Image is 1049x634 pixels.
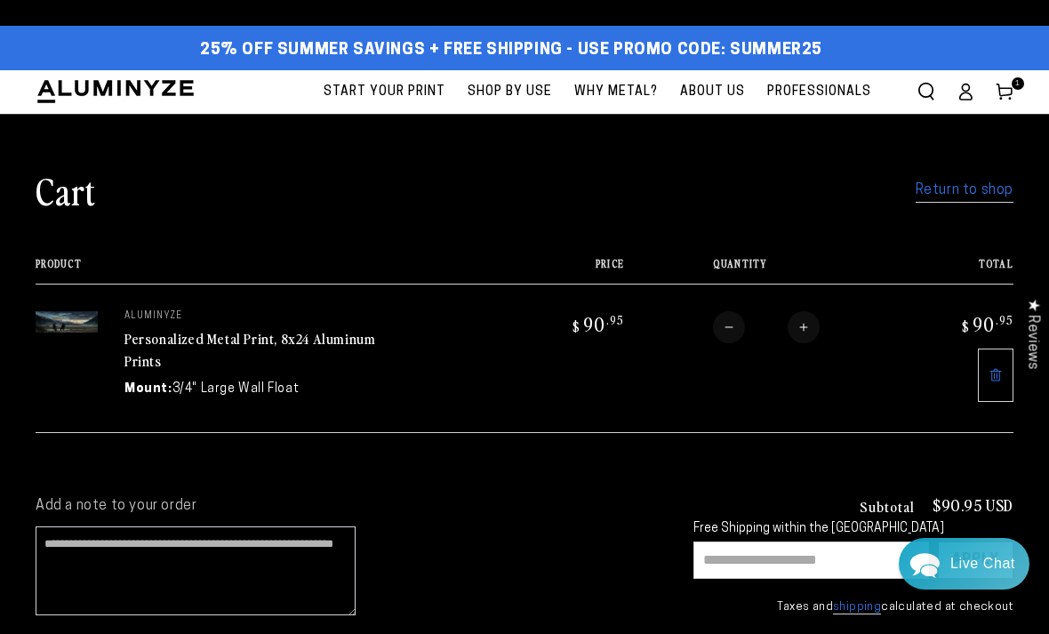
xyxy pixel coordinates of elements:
[124,380,172,398] dt: Mount:
[36,311,98,332] img: 8"x24" Panoramic White Glossy Aluminyzed Photo
[671,70,754,114] a: About Us
[36,497,658,516] label: Add a note to your order
[315,70,454,114] a: Start Your Print
[680,81,745,103] span: About Us
[574,81,658,103] span: Why Metal?
[36,258,510,284] th: Product
[36,167,96,213] h1: Cart
[900,258,1013,284] th: Total
[899,538,1029,590] div: Chat widget toggle
[916,178,1013,204] a: Return to shop
[36,78,196,105] img: Aluminyze
[962,317,970,335] span: $
[124,311,391,322] p: aluminyze
[745,311,788,343] input: Quantity for Personalized Metal Print, 8x24 Aluminum Prints
[570,311,624,336] bdi: 90
[860,499,915,513] h3: Subtotal
[172,380,300,398] dd: 3/4" Large Wall Float
[624,258,900,284] th: Quantity
[833,601,881,614] a: shipping
[510,258,624,284] th: Price
[468,81,552,103] span: Shop By Use
[978,349,1013,402] a: Remove 8"x24" Panoramic White Glossy Aluminyzed Photo
[767,81,871,103] span: Professionals
[573,317,581,335] span: $
[907,72,946,111] summary: Search our site
[996,312,1013,327] sup: .95
[933,497,1013,513] p: $90.95 USD
[693,522,1013,537] div: Free Shipping within the [GEOGRAPHIC_DATA]
[606,312,624,327] sup: .95
[565,70,667,114] a: Why Metal?
[124,328,375,371] a: Personalized Metal Print, 8x24 Aluminum Prints
[459,70,561,114] a: Shop By Use
[1015,77,1021,90] span: 1
[950,538,1015,590] div: Contact Us Directly
[693,598,1013,616] small: Taxes and calculated at checkout
[1015,285,1049,383] div: Click to open Judge.me floating reviews tab
[200,41,822,60] span: 25% off Summer Savings + Free Shipping - Use Promo Code: SUMMER25
[959,311,1013,336] bdi: 90
[758,70,880,114] a: Professionals
[324,81,445,103] span: Start Your Print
